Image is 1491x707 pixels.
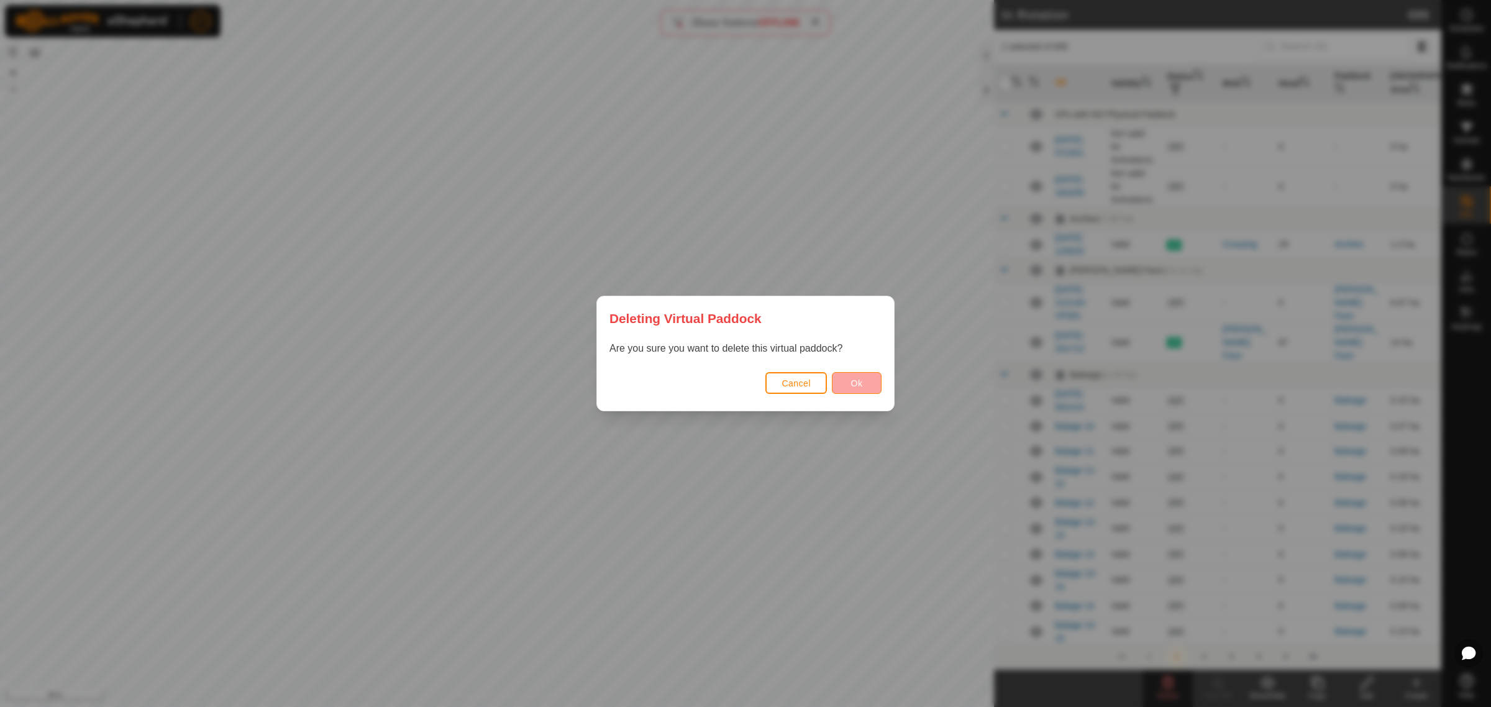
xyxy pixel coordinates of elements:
[832,372,882,394] button: Ok
[609,309,762,328] span: Deleting Virtual Paddock
[782,378,811,388] span: Cancel
[765,372,827,394] button: Cancel
[609,341,882,356] p: Are you sure you want to delete this virtual paddock?
[851,378,863,388] span: Ok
